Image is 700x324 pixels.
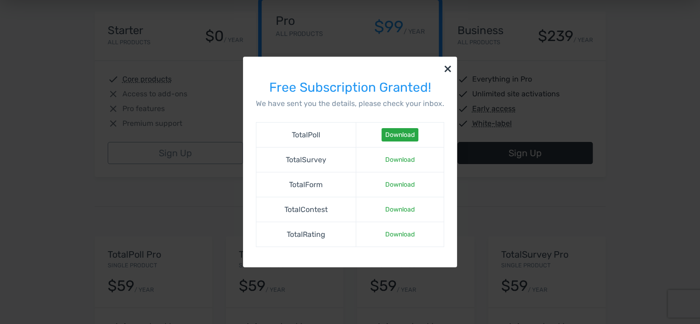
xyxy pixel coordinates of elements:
[256,98,444,109] p: We have sent you the details, please check your inbox.
[382,228,418,241] a: Download
[256,123,356,147] td: TotalPoll
[256,222,356,247] td: TotalRating
[382,128,418,141] a: Download
[382,178,418,191] a: Download
[439,57,457,80] button: ×
[256,172,356,197] td: TotalForm
[256,147,356,172] td: TotalSurvey
[256,81,444,95] h3: Free Subscription Granted!
[382,203,418,216] a: Download
[382,153,418,166] a: Download
[256,197,356,222] td: TotalContest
